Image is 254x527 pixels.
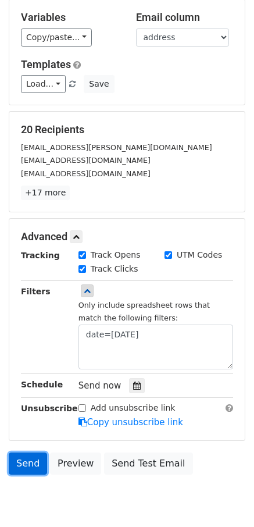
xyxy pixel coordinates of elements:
[9,453,47,475] a: Send
[196,471,254,527] div: 聊天小组件
[21,11,119,24] h5: Variables
[104,453,192,475] a: Send Test Email
[21,156,151,165] small: [EMAIL_ADDRESS][DOMAIN_NAME]
[136,11,234,24] h5: Email column
[78,380,121,391] span: Send now
[50,453,101,475] a: Preview
[91,402,176,414] label: Add unsubscribe link
[21,287,51,296] strong: Filters
[21,251,60,260] strong: Tracking
[21,75,66,93] a: Load...
[21,230,233,243] h5: Advanced
[91,249,141,261] label: Track Opens
[21,169,151,178] small: [EMAIL_ADDRESS][DOMAIN_NAME]
[177,249,222,261] label: UTM Codes
[84,75,114,93] button: Save
[21,380,63,389] strong: Schedule
[78,301,210,323] small: Only include spreadsheet rows that match the following filters:
[21,186,70,200] a: +17 more
[21,404,78,413] strong: Unsubscribe
[21,143,212,152] small: [EMAIL_ADDRESS][PERSON_NAME][DOMAIN_NAME]
[21,123,233,136] h5: 20 Recipients
[21,29,92,47] a: Copy/paste...
[196,471,254,527] iframe: Chat Widget
[91,263,138,275] label: Track Clicks
[21,58,71,70] a: Templates
[78,417,183,428] a: Copy unsubscribe link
